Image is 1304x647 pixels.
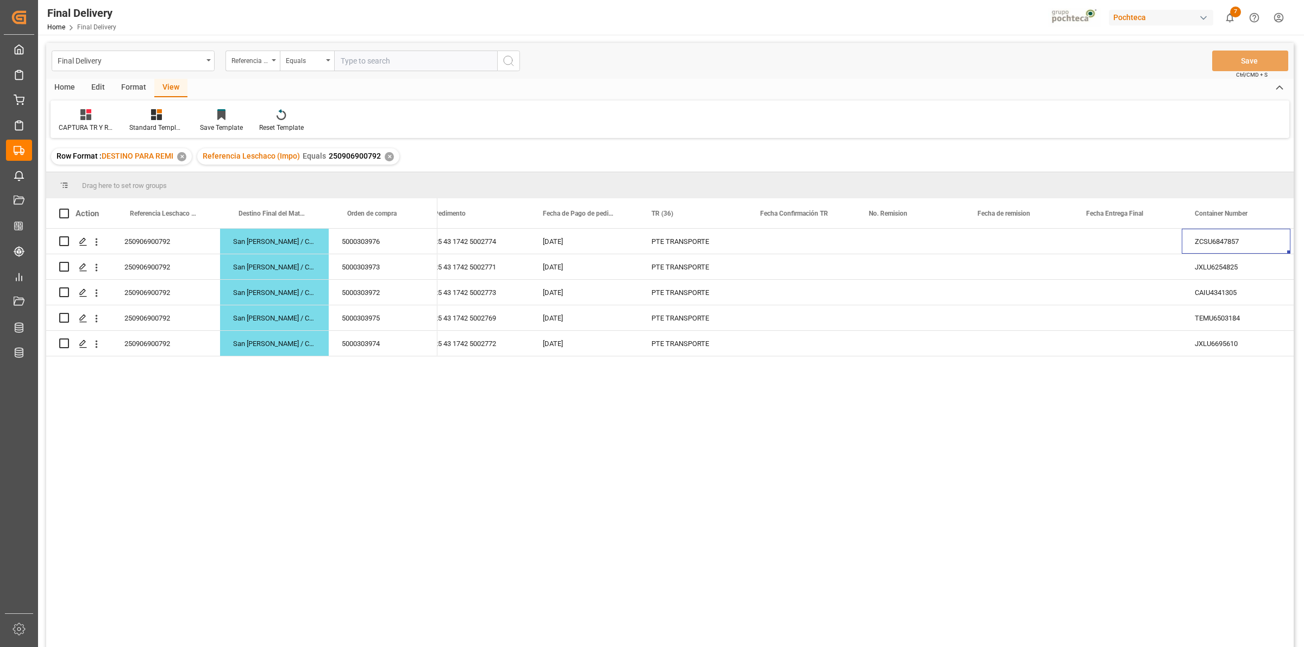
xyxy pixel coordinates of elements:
[421,305,530,330] div: 25 43 1742 5002769
[334,51,497,71] input: Type to search
[58,53,203,67] div: Final Delivery
[102,152,173,160] span: DESTINO PARA REMI
[47,23,65,31] a: Home
[1212,51,1288,71] button: Save
[497,51,520,71] button: search button
[329,229,437,254] div: 5000303976
[1048,8,1102,27] img: pochtecaImg.jpg_1689854062.jpg
[421,280,530,305] div: 25 43 1742 5002773
[220,305,329,330] div: San [PERSON_NAME] / CDMX
[111,305,220,330] div: 250906900792
[1230,7,1241,17] span: 7
[130,210,197,217] span: Referencia Leschaco (Impo)
[46,331,437,356] div: Press SPACE to select this row.
[46,305,437,331] div: Press SPACE to select this row.
[421,254,530,279] div: 25 43 1742 5002771
[760,210,828,217] span: Fecha Confirmación TR
[111,254,220,279] div: 250906900792
[1218,5,1242,30] button: show 7 new notifications
[329,152,381,160] span: 250906900792
[47,5,116,21] div: Final Delivery
[129,123,184,133] div: Standard Templates
[286,53,323,66] div: Equals
[1182,331,1290,356] div: JXLU6695610
[869,210,907,217] span: No. Remision
[280,51,334,71] button: open menu
[303,152,326,160] span: Equals
[329,280,437,305] div: 5000303972
[76,209,99,218] div: Action
[59,123,113,133] div: CAPTURA TR Y RETRASO CON ENTREGA Y SUCURSAL
[329,331,437,356] div: 5000303974
[638,331,747,356] div: PTE TRANSPORTE
[113,79,154,97] div: Format
[638,229,747,254] div: PTE TRANSPORTE
[111,331,220,356] div: 250906900792
[347,210,397,217] span: Orden de compra
[1182,305,1290,330] div: TEMU6503184
[421,229,530,254] div: 25 43 1742 5002774
[82,181,167,190] span: Drag here to set row groups
[177,152,186,161] div: ✕
[638,280,747,305] div: PTE TRANSPORTE
[203,152,300,160] span: Referencia Leschaco (Impo)
[231,53,268,66] div: Referencia Leschaco (Impo)
[385,152,394,161] div: ✕
[52,51,215,71] button: open menu
[225,51,280,71] button: open menu
[434,210,466,217] span: Pedimento
[57,152,102,160] span: Row Format :
[329,305,437,330] div: 5000303975
[220,280,329,305] div: San [PERSON_NAME] / CDMX
[220,254,329,279] div: San [PERSON_NAME] / CDMX
[200,123,243,133] div: Save Template
[46,79,83,97] div: Home
[421,331,530,356] div: 25 43 1742 5002772
[1195,210,1247,217] span: Container Number
[1182,280,1290,305] div: CAIU4341305
[154,79,187,97] div: View
[329,254,437,279] div: 5000303973
[111,280,220,305] div: 250906900792
[651,210,673,217] span: TR (36)
[638,254,747,279] div: PTE TRANSPORTE
[1109,10,1213,26] div: Pochteca
[530,305,638,330] div: [DATE]
[220,229,329,254] div: San [PERSON_NAME] / CDMX
[111,229,220,254] div: 250906900792
[83,79,113,97] div: Edit
[1182,254,1290,279] div: JXLU6254825
[46,254,437,280] div: Press SPACE to select this row.
[1182,229,1290,254] div: ZCSU6847857
[977,210,1030,217] span: Fecha de remision
[1109,7,1218,28] button: Pochteca
[46,280,437,305] div: Press SPACE to select this row.
[46,229,437,254] div: Press SPACE to select this row.
[638,305,747,330] div: PTE TRANSPORTE
[239,210,306,217] span: Destino Final del Material
[543,210,616,217] span: Fecha de Pago de pedimento
[1086,210,1143,217] span: Fecha Entrega Final
[259,123,304,133] div: Reset Template
[530,254,638,279] div: [DATE]
[220,331,329,356] div: San [PERSON_NAME] / CDMX
[1236,71,1268,79] span: Ctrl/CMD + S
[530,229,638,254] div: [DATE]
[1242,5,1267,30] button: Help Center
[530,331,638,356] div: [DATE]
[530,280,638,305] div: [DATE]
